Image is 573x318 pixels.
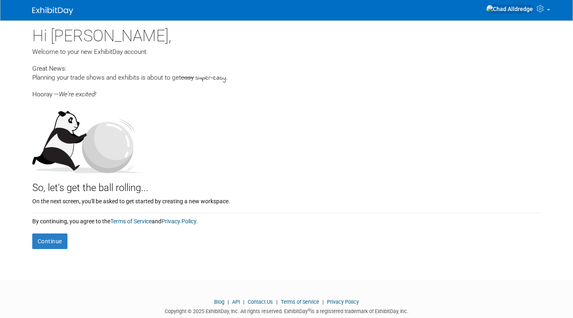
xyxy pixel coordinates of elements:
[32,47,541,56] div: Welcome to your new ExhibitDay account.
[320,299,326,305] span: |
[241,299,246,305] span: |
[32,233,67,249] button: Continue
[181,74,194,81] span: easy
[32,83,541,99] div: Hooray —
[308,308,311,312] sup: ®
[59,91,96,98] span: We're excited!
[32,73,541,83] div: Planning your trade shows and exhibits is about to get .
[32,213,541,225] div: By continuing, you agree to the and .
[327,299,359,305] a: Privacy Policy
[214,299,224,305] a: Blog
[32,103,143,173] img: Let's get the ball rolling
[32,20,541,47] div: Hi [PERSON_NAME],
[32,173,541,195] div: So, let's get the ball rolling...
[195,73,226,83] span: super-easy
[161,218,196,225] a: Privacy Policy
[248,299,273,305] a: Contact Us
[110,218,152,225] a: Terms of Service
[32,64,541,73] div: Great News:
[281,299,319,305] a: Terms of Service
[274,299,280,305] span: |
[32,7,73,15] img: ExhibitDay
[232,299,240,305] a: API
[226,299,231,305] span: |
[32,195,541,205] div: On the next screen, you'll be asked to get started by creating a new workspace.
[486,4,533,13] img: Chad Alldredge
